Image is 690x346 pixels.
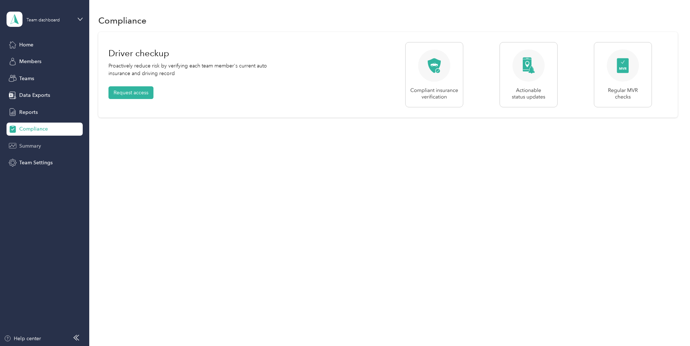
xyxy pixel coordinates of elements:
[26,18,60,22] div: Team dashboard
[19,75,34,82] span: Teams
[108,45,281,62] h1: Driver checkup
[19,142,41,150] span: Summary
[405,42,463,107] img: A green sheild with a car emblem
[19,159,53,166] span: Team Settings
[4,335,41,342] button: Help center
[98,17,147,24] h1: Compliance
[19,58,41,65] span: Members
[500,42,558,107] img: A phone showing a location pin with a bell icon in front
[19,41,33,49] span: Home
[108,86,153,99] button: Request access
[19,91,50,99] span: Data Exports
[19,108,38,116] span: Reports
[594,42,652,107] img: A clipboard with a checkmark and the letters MVR
[19,125,48,133] span: Compliance
[649,305,690,346] iframe: Everlance-gr Chat Button Frame
[108,62,281,77] p: Proactively reduce risk by verifying each team member's current auto insurance and driving record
